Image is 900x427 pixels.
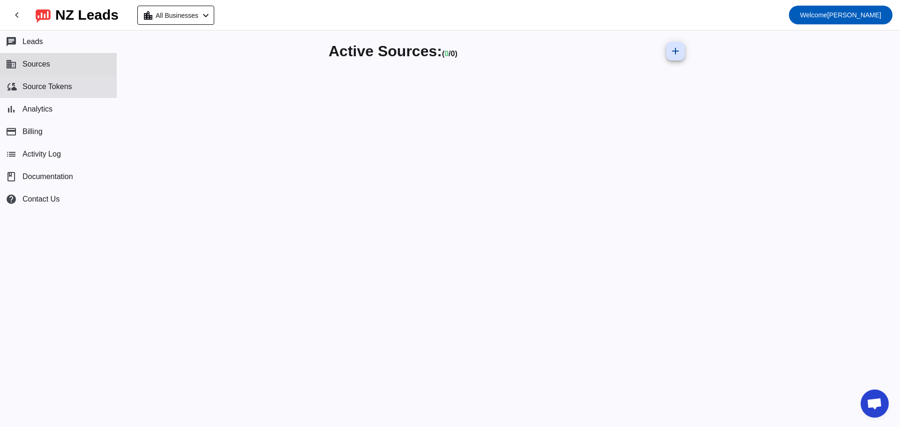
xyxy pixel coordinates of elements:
span: Source Tokens [22,82,72,91]
span: Billing [22,127,43,136]
span: Active Sources: [329,43,442,60]
span: book [6,171,17,182]
mat-icon: cloud_sync [6,81,17,92]
mat-icon: chat [6,36,17,47]
button: All Businesses [137,6,214,25]
button: Welcome[PERSON_NAME] [789,6,892,24]
div: NZ Leads [55,8,119,22]
span: / [449,50,450,58]
span: Documentation [22,172,73,181]
span: Total [451,50,457,58]
span: Analytics [22,105,52,113]
mat-icon: help [6,194,17,205]
mat-icon: list [6,149,17,160]
mat-icon: chevron_left [11,9,22,21]
span: All Businesses [156,9,198,22]
span: Working [444,50,449,58]
mat-icon: chevron_left [200,10,211,21]
mat-icon: location_city [142,10,154,21]
img: logo [36,7,51,23]
mat-icon: add [670,45,681,57]
mat-icon: business [6,59,17,70]
a: Open chat [861,390,889,418]
mat-icon: payment [6,126,17,137]
span: Contact Us [22,195,60,203]
span: [PERSON_NAME] [800,8,881,22]
span: Sources [22,60,50,68]
span: Welcome [800,11,827,19]
span: Activity Log [22,150,61,158]
span: Leads [22,37,43,46]
mat-icon: bar_chart [6,104,17,115]
span: ( [442,50,444,58]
